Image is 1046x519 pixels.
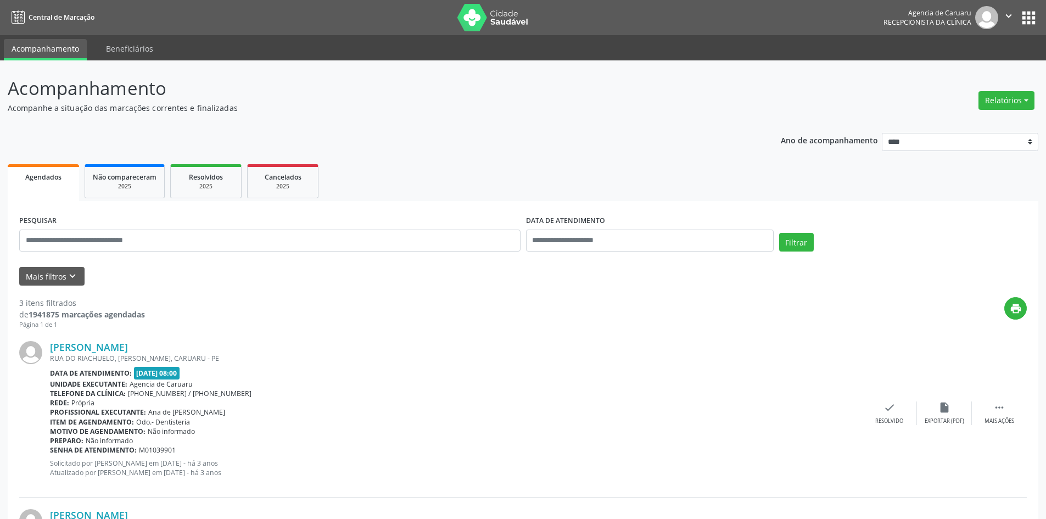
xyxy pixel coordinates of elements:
p: Solicitado por [PERSON_NAME] em [DATE] - há 3 anos Atualizado por [PERSON_NAME] em [DATE] - há 3 ... [50,459,862,477]
span: Agencia de Caruaru [130,380,193,389]
button: print [1004,297,1027,320]
div: Agencia de Caruaru [883,8,971,18]
b: Senha de atendimento: [50,445,137,455]
span: M01039901 [139,445,176,455]
i: insert_drive_file [938,401,950,414]
b: Preparo: [50,436,83,445]
div: Mais ações [985,417,1014,425]
button: Filtrar [779,233,814,252]
div: 3 itens filtrados [19,297,145,309]
span: [DATE] 08:00 [134,367,180,380]
b: Data de atendimento: [50,369,132,378]
div: Página 1 de 1 [19,320,145,330]
div: Resolvido [875,417,903,425]
a: Beneficiários [98,39,161,58]
i: print [1010,303,1022,315]
b: Motivo de agendamento: [50,427,146,436]
b: Item de agendamento: [50,417,134,427]
button: Mais filtroskeyboard_arrow_down [19,267,85,286]
div: RUA DO RIACHUELO, [PERSON_NAME], CARUARU - PE [50,354,862,363]
button:  [998,6,1019,29]
img: img [19,341,42,364]
div: 2025 [178,182,233,191]
p: Acompanhamento [8,75,729,102]
span: Ana de [PERSON_NAME] [148,408,225,417]
a: Central de Marcação [8,8,94,26]
span: [PHONE_NUMBER] / [PHONE_NUMBER] [128,389,251,398]
p: Acompanhe a situação das marcações correntes e finalizadas [8,102,729,114]
span: Odo.- Dentisteria [136,417,190,427]
b: Unidade executante: [50,380,127,389]
span: Cancelados [265,172,301,182]
div: 2025 [93,182,156,191]
span: Agendados [25,172,61,182]
p: Ano de acompanhamento [781,133,878,147]
b: Profissional executante: [50,408,146,417]
b: Telefone da clínica: [50,389,126,398]
span: Resolvidos [189,172,223,182]
a: [PERSON_NAME] [50,341,128,353]
i:  [1003,10,1015,22]
label: DATA DE ATENDIMENTO [526,213,605,230]
span: Não informado [86,436,133,445]
strong: 1941875 marcações agendadas [29,309,145,320]
b: Rede: [50,398,69,408]
i: check [883,401,896,414]
i:  [993,401,1005,414]
i: keyboard_arrow_down [66,270,79,282]
a: Acompanhamento [4,39,87,60]
span: Própria [71,398,94,408]
span: Recepcionista da clínica [883,18,971,27]
label: PESQUISAR [19,213,57,230]
img: img [975,6,998,29]
div: de [19,309,145,320]
span: Central de Marcação [29,13,94,22]
span: Não informado [148,427,195,436]
div: 2025 [255,182,310,191]
div: Exportar (PDF) [925,417,964,425]
button: apps [1019,8,1038,27]
span: Não compareceram [93,172,156,182]
button: Relatórios [978,91,1034,110]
